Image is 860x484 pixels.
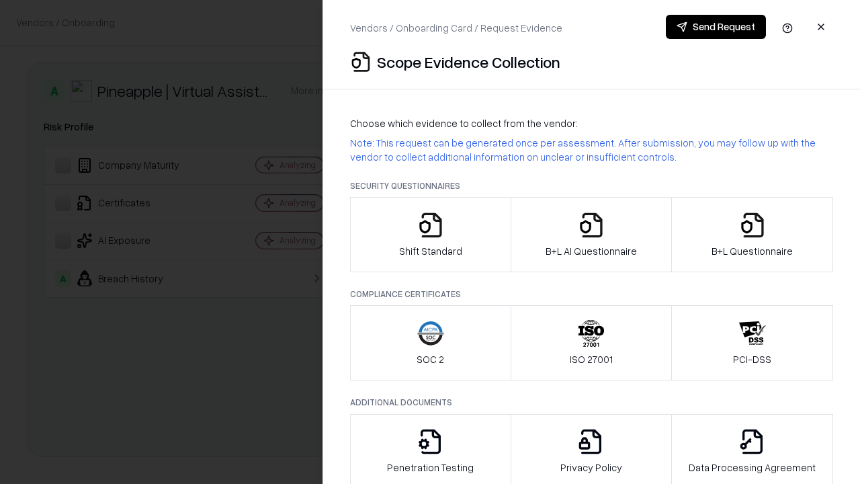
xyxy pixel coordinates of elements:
p: Privacy Policy [560,460,622,475]
p: Shift Standard [399,244,462,258]
p: B+L AI Questionnaire [546,244,637,258]
p: Data Processing Agreement [689,460,816,475]
p: Security Questionnaires [350,180,833,192]
p: Additional Documents [350,397,833,408]
p: PCI-DSS [733,352,771,366]
button: B+L Questionnaire [671,197,833,272]
button: ISO 27001 [511,305,673,380]
button: Send Request [666,15,766,39]
p: B+L Questionnaire [712,244,793,258]
p: Choose which evidence to collect from the vendor: [350,116,833,130]
p: Vendors / Onboarding Card / Request Evidence [350,21,562,35]
p: Penetration Testing [387,460,474,475]
button: B+L AI Questionnaire [511,197,673,272]
p: ISO 27001 [570,352,613,366]
p: SOC 2 [417,352,444,366]
button: SOC 2 [350,305,511,380]
button: PCI-DSS [671,305,833,380]
p: Scope Evidence Collection [377,51,560,73]
p: Compliance Certificates [350,288,833,300]
button: Shift Standard [350,197,511,272]
p: Note: This request can be generated once per assessment. After submission, you may follow up with... [350,136,833,164]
